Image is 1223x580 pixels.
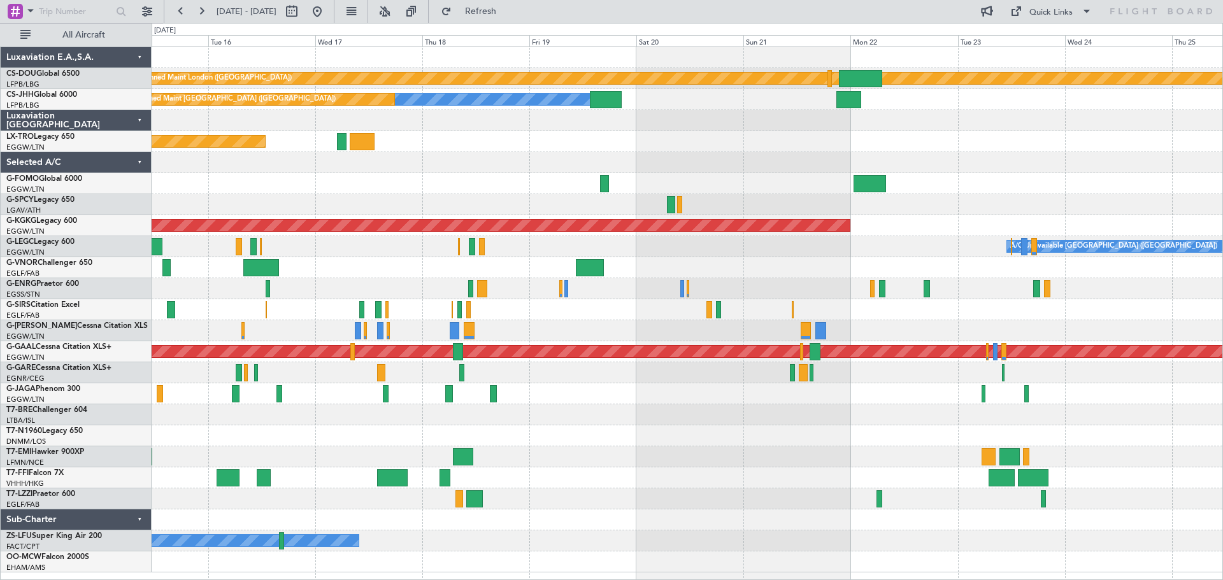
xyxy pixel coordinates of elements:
span: T7-LZZI [6,490,32,498]
div: Tue 16 [208,35,315,46]
span: LX-TRO [6,133,34,141]
a: EGGW/LTN [6,185,45,194]
a: FACT/CPT [6,542,39,551]
button: Quick Links [1004,1,1098,22]
a: G-[PERSON_NAME]Cessna Citation XLS [6,322,148,330]
a: LGAV/ATH [6,206,41,215]
div: A/C Unavailable [GEOGRAPHIC_DATA] ([GEOGRAPHIC_DATA]) [1010,237,1217,256]
a: EGLF/FAB [6,500,39,509]
div: [DATE] [154,25,176,36]
a: ZS-LFUSuper King Air 200 [6,532,102,540]
span: G-GAAL [6,343,36,351]
div: Mon 22 [850,35,957,46]
a: T7-BREChallenger 604 [6,406,87,414]
div: Sun 21 [743,35,850,46]
a: EHAM/AMS [6,563,45,572]
div: Planned Maint [GEOGRAPHIC_DATA] ([GEOGRAPHIC_DATA]) [135,90,336,109]
button: All Aircraft [14,25,138,45]
a: CS-DOUGlobal 6500 [6,70,80,78]
a: LFPB/LBG [6,101,39,110]
a: EGGW/LTN [6,332,45,341]
span: Refresh [454,7,508,16]
a: T7-EMIHawker 900XP [6,448,84,456]
span: G-GARE [6,364,36,372]
a: EGGW/LTN [6,227,45,236]
button: Refresh [435,1,511,22]
a: OO-MCWFalcon 2000S [6,553,89,561]
a: G-ENRGPraetor 600 [6,280,79,288]
a: G-GARECessna Citation XLS+ [6,364,111,372]
a: G-FOMOGlobal 6000 [6,175,82,183]
span: T7-BRE [6,406,32,414]
div: Quick Links [1029,6,1073,19]
a: G-LEGCLegacy 600 [6,238,75,246]
span: All Aircraft [33,31,134,39]
a: G-GAALCessna Citation XLS+ [6,343,111,351]
a: EGGW/LTN [6,143,45,152]
a: LFPB/LBG [6,80,39,89]
input: Trip Number [39,2,112,21]
a: EGNR/CEG [6,374,45,383]
a: G-VNORChallenger 650 [6,259,92,267]
a: EGLF/FAB [6,269,39,278]
span: ZS-LFU [6,532,32,540]
a: T7-FFIFalcon 7X [6,469,64,477]
span: G-KGKG [6,217,36,225]
span: CS-JHH [6,91,34,99]
a: LFMN/NCE [6,458,44,467]
span: G-VNOR [6,259,38,267]
a: EGGW/LTN [6,395,45,404]
a: VHHH/HKG [6,479,44,488]
a: EGSS/STN [6,290,40,299]
a: G-SPCYLegacy 650 [6,196,75,204]
a: EGGW/LTN [6,353,45,362]
a: EGGW/LTN [6,248,45,257]
div: Thu 18 [422,35,529,46]
div: Wed 24 [1065,35,1172,46]
div: Planned Maint London ([GEOGRAPHIC_DATA]) [139,69,292,88]
a: G-JAGAPhenom 300 [6,385,80,393]
span: G-LEGC [6,238,34,246]
a: G-KGKGLegacy 600 [6,217,77,225]
span: G-FOMO [6,175,39,183]
div: Wed 17 [315,35,422,46]
span: OO-MCW [6,553,41,561]
a: EGLF/FAB [6,311,39,320]
a: LTBA/ISL [6,416,35,425]
span: [DATE] - [DATE] [217,6,276,17]
span: G-[PERSON_NAME] [6,322,77,330]
a: T7-N1960Legacy 650 [6,427,83,435]
a: G-SIRSCitation Excel [6,301,80,309]
a: LX-TROLegacy 650 [6,133,75,141]
div: Tue 23 [958,35,1065,46]
a: DNMM/LOS [6,437,46,446]
span: G-SPCY [6,196,34,204]
span: G-ENRG [6,280,36,288]
div: Sat 20 [636,35,743,46]
span: T7-EMI [6,448,31,456]
div: Mon 15 [101,35,208,46]
span: G-SIRS [6,301,31,309]
div: Fri 19 [529,35,636,46]
span: G-JAGA [6,385,36,393]
span: CS-DOU [6,70,36,78]
span: T7-N1960 [6,427,42,435]
span: T7-FFI [6,469,29,477]
a: CS-JHHGlobal 6000 [6,91,77,99]
a: T7-LZZIPraetor 600 [6,490,75,498]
